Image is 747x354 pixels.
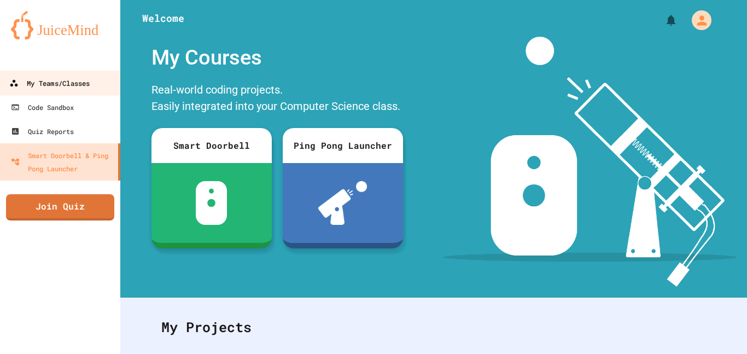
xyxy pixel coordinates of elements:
[146,37,408,79] div: My Courses
[9,77,90,90] div: My Teams/Classes
[196,181,227,225] img: sdb-white.svg
[283,128,403,163] div: Ping Pong Launcher
[6,194,114,220] a: Join Quiz
[644,11,680,30] div: My Notifications
[11,149,114,175] div: Smart Doorbell & Ping Pong Launcher
[150,306,717,349] div: My Projects
[318,181,367,225] img: ppl-with-ball.png
[443,37,737,287] img: banner-image-my-projects.png
[11,101,74,114] div: Code Sandbox
[146,79,408,120] div: Real-world coding projects. Easily integrated into your Computer Science class.
[151,128,272,163] div: Smart Doorbell
[11,125,74,138] div: Quiz Reports
[11,11,109,39] img: logo-orange.svg
[680,8,714,33] div: My Account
